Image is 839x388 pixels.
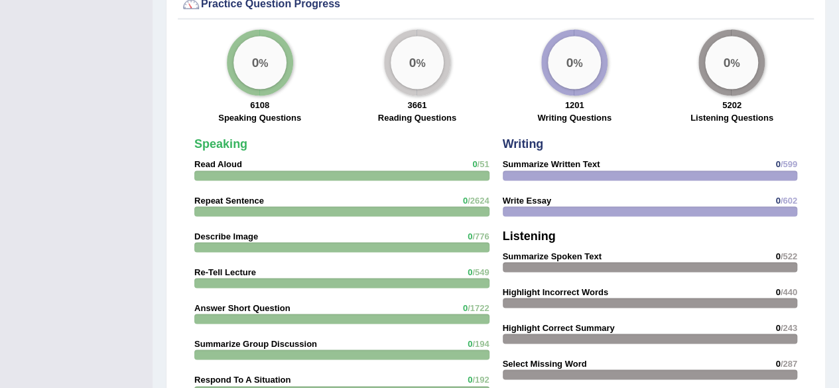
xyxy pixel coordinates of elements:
strong: Summarize Spoken Text [503,251,602,261]
span: /2624 [468,195,489,205]
span: /602 [781,195,797,205]
span: 0 [463,302,468,312]
span: 0 [775,159,780,169]
label: Speaking Questions [218,111,301,124]
div: % [391,36,444,89]
span: 0 [472,159,477,169]
span: 0 [775,195,780,205]
strong: Speaking [194,137,247,151]
span: /287 [781,358,797,368]
strong: Select Missing Word [503,358,587,368]
big: 0 [724,54,731,69]
strong: Re-Tell Lecture [194,267,256,277]
strong: Read Aloud [194,159,242,169]
big: 0 [409,54,416,69]
strong: 1201 [565,100,584,110]
span: 0 [468,231,472,241]
strong: Describe Image [194,231,258,241]
span: 0 [775,287,780,296]
strong: Respond To A Situation [194,374,290,384]
span: 0 [775,322,780,332]
span: 0 [468,374,472,384]
strong: Writing [503,137,544,151]
strong: 6108 [250,100,269,110]
strong: 3661 [407,100,426,110]
span: /599 [781,159,797,169]
span: /440 [781,287,797,296]
strong: Highlight Correct Summary [503,322,615,332]
span: /522 [781,251,797,261]
span: /1722 [468,302,489,312]
label: Writing Questions [537,111,612,124]
span: 0 [775,251,780,261]
strong: 5202 [722,100,742,110]
span: /776 [472,231,489,241]
label: Reading Questions [378,111,456,124]
span: /243 [781,322,797,332]
span: /192 [472,374,489,384]
span: 0 [468,338,472,348]
label: Listening Questions [690,111,773,124]
strong: Write Essay [503,195,551,205]
strong: Repeat Sentence [194,195,264,205]
span: 0 [775,358,780,368]
big: 0 [251,54,259,69]
strong: Highlight Incorrect Words [503,287,608,296]
span: 0 [468,267,472,277]
big: 0 [566,54,574,69]
strong: Answer Short Question [194,302,290,312]
strong: Summarize Written Text [503,159,600,169]
div: % [548,36,601,89]
strong: Listening [503,229,556,242]
span: /549 [472,267,489,277]
strong: Summarize Group Discussion [194,338,317,348]
span: /194 [472,338,489,348]
span: 0 [463,195,468,205]
span: /51 [477,159,489,169]
div: % [233,36,287,89]
div: % [705,36,758,89]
